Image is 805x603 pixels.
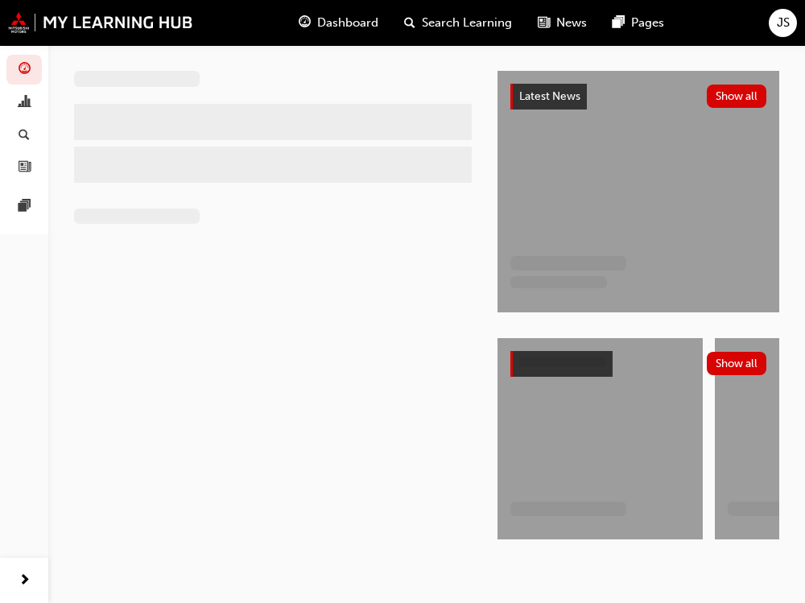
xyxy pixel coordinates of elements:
[19,63,31,77] span: guage-icon
[777,14,790,32] span: JS
[510,351,766,377] a: Show all
[317,14,378,32] span: Dashboard
[556,14,587,32] span: News
[519,89,580,103] span: Latest News
[613,13,625,33] span: pages-icon
[538,13,550,33] span: news-icon
[19,161,31,176] span: news-icon
[19,128,30,142] span: search-icon
[299,13,311,33] span: guage-icon
[707,85,767,108] button: Show all
[19,200,31,214] span: pages-icon
[8,12,193,33] img: mmal
[769,9,797,37] button: JS
[707,352,767,375] button: Show all
[391,6,525,39] a: search-iconSearch Learning
[19,96,31,110] span: chart-icon
[525,6,600,39] a: news-iconNews
[19,571,31,591] span: next-icon
[422,14,512,32] span: Search Learning
[631,14,664,32] span: Pages
[404,13,415,33] span: search-icon
[286,6,391,39] a: guage-iconDashboard
[510,84,766,109] a: Latest NewsShow all
[600,6,677,39] a: pages-iconPages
